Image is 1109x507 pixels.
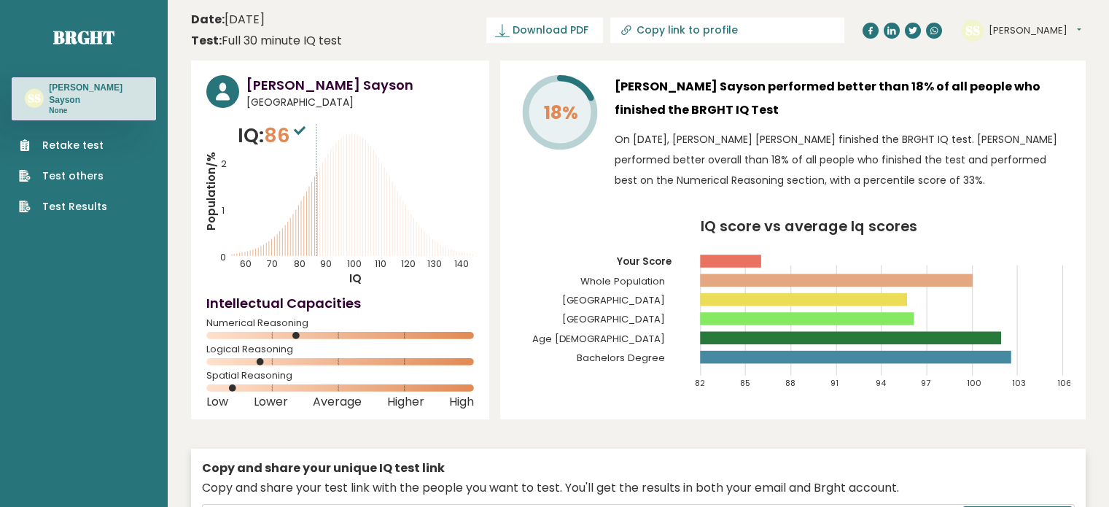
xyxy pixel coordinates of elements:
[28,90,41,105] text: SS
[221,158,227,170] tspan: 2
[206,293,474,313] h4: Intellectual Capacities
[202,460,1075,477] div: Copy and share your unique IQ test link
[532,332,666,346] tspan: Age [DEMOGRAPHIC_DATA]
[202,479,1075,497] div: Copy and share your test link with the people you want to test. You'll get the results in both yo...
[238,121,309,150] p: IQ:
[581,274,666,288] tspan: Whole Population
[49,82,143,106] h3: [PERSON_NAME] Sayson
[220,251,226,263] tspan: 0
[49,106,143,116] p: None
[1058,377,1073,389] tspan: 106
[831,377,839,389] tspan: 91
[246,95,474,110] span: [GEOGRAPHIC_DATA]
[876,377,887,389] tspan: 94
[375,258,386,270] tspan: 110
[544,100,578,125] tspan: 18%
[486,18,603,43] a: Download PDF
[313,399,362,405] span: Average
[191,11,265,28] time: [DATE]
[254,399,288,405] span: Lower
[206,320,474,326] span: Numerical Reasoning
[191,32,222,49] b: Test:
[427,258,442,270] tspan: 130
[740,377,750,389] tspan: 85
[203,152,219,231] tspan: Population/%
[19,199,107,214] a: Test Results
[19,169,107,184] a: Test others
[454,258,469,270] tspan: 140
[967,377,981,389] tspan: 100
[701,216,918,236] tspan: IQ score vs average Iq scores
[246,75,474,95] h3: [PERSON_NAME] Sayson
[513,23,588,38] span: Download PDF
[922,377,931,389] tspan: 97
[206,373,474,379] span: Spatial Reasoning
[786,377,796,389] tspan: 88
[695,377,705,389] tspan: 82
[401,258,416,270] tspan: 120
[615,129,1070,190] p: On [DATE], [PERSON_NAME] [PERSON_NAME] finished the BRGHT IQ test. [PERSON_NAME] performed better...
[347,258,362,270] tspan: 100
[320,258,332,270] tspan: 90
[989,23,1081,38] button: [PERSON_NAME]
[387,399,424,405] span: Higher
[617,255,672,269] tspan: Your Score
[191,11,225,28] b: Date:
[264,122,309,149] span: 86
[267,258,278,270] tspan: 70
[577,351,666,365] tspan: Bachelors Degree
[191,32,342,50] div: Full 30 minute IQ test
[1013,377,1027,389] tspan: 103
[206,347,474,352] span: Logical Reasoning
[349,271,362,286] tspan: IQ
[965,21,980,38] text: SS
[206,399,228,405] span: Low
[19,138,107,153] a: Retake test
[615,75,1070,122] h3: [PERSON_NAME] Sayson performed better than 18% of all people who finished the BRGHT IQ Test
[241,258,252,270] tspan: 60
[222,204,225,217] tspan: 1
[53,26,114,49] a: Brght
[294,258,306,270] tspan: 80
[563,313,666,327] tspan: [GEOGRAPHIC_DATA]
[449,399,474,405] span: High
[563,293,666,307] tspan: [GEOGRAPHIC_DATA]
